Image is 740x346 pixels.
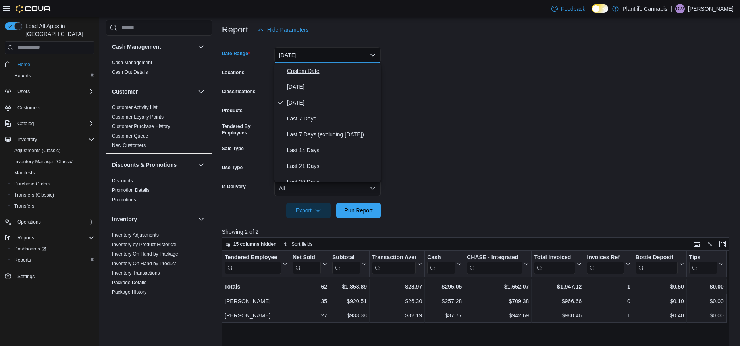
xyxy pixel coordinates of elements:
div: $0.00 [689,282,724,291]
a: Package History [112,289,146,295]
span: Inventory Manager (Classic) [11,157,94,166]
button: Manifests [8,167,98,178]
span: Operations [14,217,94,227]
a: Reports [11,255,34,265]
button: CHASE - Integrated [467,254,529,274]
span: Adjustments (Classic) [14,147,60,154]
button: Reports [8,70,98,81]
h3: Inventory [112,215,137,223]
div: CHASE - Integrated [467,254,522,274]
h3: Discounts & Promotions [112,161,177,169]
button: Catalog [14,119,37,128]
div: Subtotal [332,254,360,261]
a: Feedback [548,1,588,17]
div: Subtotal [332,254,360,274]
p: Plantlife Cannabis [622,4,667,13]
button: Catalog [2,118,98,129]
button: Export [286,203,331,218]
span: Inventory by Product Historical [112,241,177,248]
span: Adjustments (Classic) [11,146,94,155]
span: Home [14,59,94,69]
div: 62 [293,282,327,291]
span: Custom Date [287,66,378,76]
span: Inventory Manager (Classic) [14,159,74,165]
div: $1,947.12 [534,282,582,291]
div: $0.10 [636,296,684,306]
a: Customer Loyalty Points [112,114,164,120]
label: Classifications [222,88,256,95]
span: Feedback [561,5,585,13]
button: Transfers (Classic) [8,189,98,201]
button: Bottle Deposit [636,254,684,274]
span: Run Report [344,206,373,214]
div: Total Invoiced [534,254,575,274]
div: Invoices Ref [587,254,624,261]
div: Tips [689,254,717,261]
span: Reports [14,233,94,243]
span: Transfers [14,203,34,209]
div: Transaction Average [372,254,416,261]
div: 27 [293,311,327,320]
a: Package Details [112,280,146,285]
a: Adjustments (Classic) [11,146,64,155]
p: [PERSON_NAME] [688,4,734,13]
span: Discounts [112,178,133,184]
button: Transfers [8,201,98,212]
a: Cash Management [112,60,152,65]
span: Cash Out Details [112,69,148,75]
div: $920.51 [332,296,367,306]
img: Cova [16,5,51,13]
div: 1 [587,282,630,291]
button: Cash [427,254,462,274]
span: 15 columns hidden [233,241,277,247]
span: Transfers [11,201,94,211]
span: Customers [17,105,40,111]
button: Net Sold [293,254,327,274]
button: Sort fields [280,239,316,249]
a: Inventory Manager (Classic) [11,157,77,166]
span: Customer Purchase History [112,123,170,130]
label: Tendered By Employees [222,123,271,136]
a: Transfers [11,201,37,211]
span: Customer Activity List [112,104,158,111]
div: Bottle Deposit [636,254,678,274]
button: Customer [112,88,195,96]
span: Operations [17,219,41,225]
span: Settings [17,273,35,280]
span: Manifests [14,170,35,176]
span: Cash Management [112,59,152,66]
nav: Complex example [5,55,94,303]
button: Settings [2,270,98,282]
div: $32.19 [372,311,422,320]
span: DW [676,4,684,13]
button: Users [2,86,98,97]
span: Reports [14,73,31,79]
button: All [274,180,381,196]
button: Reports [8,254,98,266]
span: Home [17,61,30,68]
a: Home [14,60,33,69]
div: Cash [427,254,455,261]
label: Products [222,107,243,114]
button: Customers [2,102,98,113]
span: Load All Apps in [GEOGRAPHIC_DATA] [22,22,94,38]
a: Dashboards [8,243,98,254]
span: New Customers [112,142,146,149]
div: Total Invoiced [534,254,575,261]
div: $257.28 [427,296,462,306]
label: Locations [222,69,245,76]
span: Inventory [17,136,37,143]
div: $1,652.07 [467,282,529,291]
span: Catalog [17,120,34,127]
button: Tips [689,254,724,274]
div: 0 [587,296,630,306]
div: Customer [106,103,212,153]
a: Customer Purchase History [112,124,170,129]
span: Catalog [14,119,94,128]
span: Inventory [14,135,94,144]
div: $0.00 [689,311,724,320]
a: Customer Queue [112,133,148,139]
div: Tips [689,254,717,274]
button: Subtotal [332,254,367,274]
button: 15 columns hidden [222,239,280,249]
